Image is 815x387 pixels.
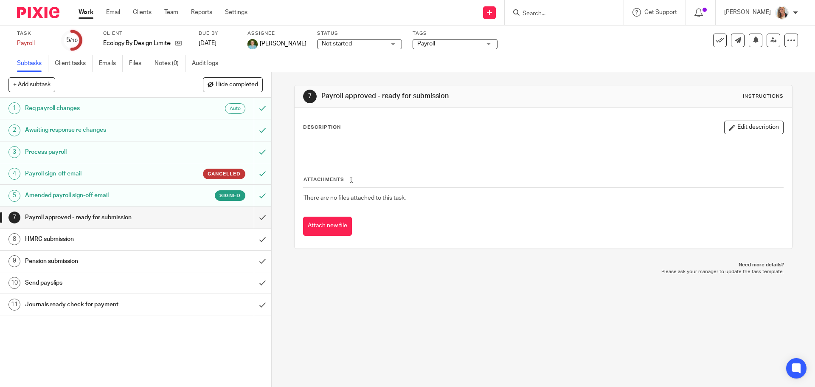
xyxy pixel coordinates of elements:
[304,195,406,201] span: There are no files attached to this task.
[133,8,152,17] a: Clients
[322,41,352,47] span: Not started
[247,39,258,49] img: U9kDOIcY.jpeg
[724,121,784,134] button: Edit description
[25,255,172,268] h1: Pension submission
[303,262,784,268] p: Need more details?
[191,8,212,17] a: Reports
[8,212,20,223] div: 7
[25,211,172,224] h1: Payroll approved - ready for submission
[413,30,497,37] label: Tags
[155,55,185,72] a: Notes (0)
[17,7,59,18] img: Pixie
[8,102,20,114] div: 1
[25,146,172,158] h1: Process payroll
[8,233,20,245] div: 8
[203,77,263,92] button: Hide completed
[55,55,93,72] a: Client tasks
[8,77,55,92] button: + Add subtask
[103,39,171,48] p: Ecology By Design Limited
[25,189,172,202] h1: Amended payroll sign-off email
[225,103,245,114] div: Auto
[17,55,48,72] a: Subtasks
[303,124,341,131] p: Description
[8,146,20,158] div: 3
[644,9,677,15] span: Get Support
[25,102,172,115] h1: Req payroll changes
[303,90,317,103] div: 7
[79,8,93,17] a: Work
[106,8,120,17] a: Email
[66,35,78,45] div: 5
[25,167,172,180] h1: Payroll sign-off email
[216,82,258,88] span: Hide completed
[743,93,784,100] div: Instructions
[25,233,172,246] h1: HMRC submission
[8,255,20,267] div: 9
[17,30,51,37] label: Task
[17,39,51,48] div: Payroll
[522,10,598,18] input: Search
[247,30,306,37] label: Assignee
[303,268,784,275] p: Please ask your manager to update the task template.
[417,41,435,47] span: Payroll
[129,55,148,72] a: Files
[8,190,20,202] div: 5
[8,124,20,136] div: 2
[164,8,178,17] a: Team
[260,40,306,48] span: [PERSON_NAME]
[103,30,188,37] label: Client
[724,8,771,17] p: [PERSON_NAME]
[8,299,20,311] div: 11
[199,30,237,37] label: Due by
[321,92,562,101] h1: Payroll approved - ready for submission
[199,40,216,46] span: [DATE]
[304,177,344,182] span: Attachments
[25,298,172,311] h1: Journals ready check for payment
[25,277,172,289] h1: Send payslips
[192,55,225,72] a: Audit logs
[219,192,241,199] span: Signed
[208,170,241,178] span: Cancelled
[225,8,247,17] a: Settings
[99,55,123,72] a: Emails
[70,38,78,43] small: /10
[775,6,789,20] img: IMG_9257.jpg
[8,277,20,289] div: 10
[317,30,402,37] label: Status
[25,124,172,136] h1: Awaiting response re changes
[8,168,20,180] div: 4
[303,217,352,236] button: Attach new file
